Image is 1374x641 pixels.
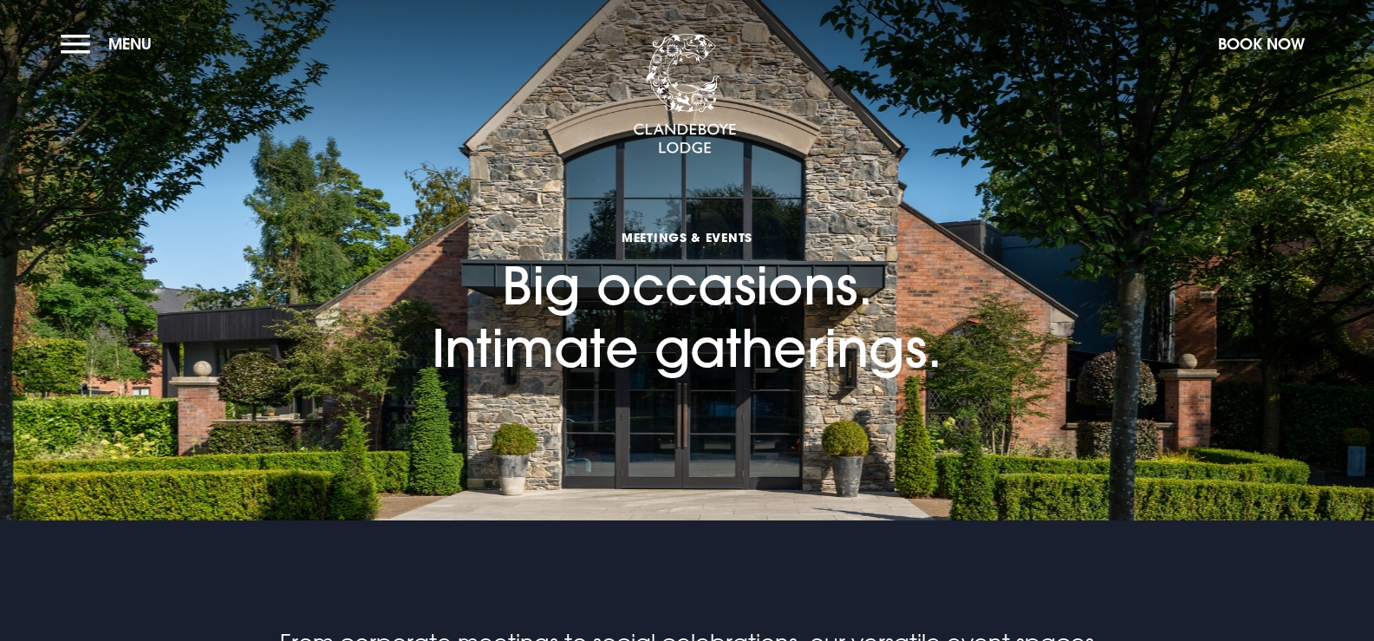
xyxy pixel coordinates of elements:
img: Clandeboye Lodge [633,34,737,155]
h1: Big occasions. Intimate gatherings. [432,150,942,380]
button: Menu [61,25,160,62]
span: Menu [108,34,152,54]
span: Meetings & Events [432,229,942,245]
button: Book Now [1209,25,1313,62]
